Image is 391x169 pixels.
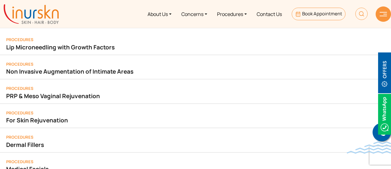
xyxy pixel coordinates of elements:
[6,37,34,42] span: Procedures
[4,4,59,24] img: inurskn-logo
[212,2,252,25] a: Procedures
[6,116,385,125] a: For Skin Rejuvenation
[6,67,385,76] a: Non Invasive Augmentation of Intimate Areas
[176,2,212,25] a: Concerns
[378,52,391,93] img: offerBt
[380,12,387,16] img: hamLine.svg
[355,8,368,20] img: HeaderSearch
[347,141,391,154] img: bluewave
[143,2,176,25] a: About Us
[302,10,342,17] span: Book Appointment
[6,140,385,149] a: Dermal Fillers
[6,61,34,67] span: Procedures
[6,134,34,140] span: Procedures
[252,2,287,25] a: Contact Us
[6,92,385,100] a: PRP & Meso Vaginal Rejuvenation
[6,159,34,164] span: Procedures
[378,110,391,117] a: Whatsappicon
[6,43,385,52] a: Lip Microneedling with Growth Factors
[378,94,391,135] img: Whatsappicon
[6,86,34,91] span: Procedures
[292,8,346,20] a: Book Appointment
[6,110,34,116] span: Procedures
